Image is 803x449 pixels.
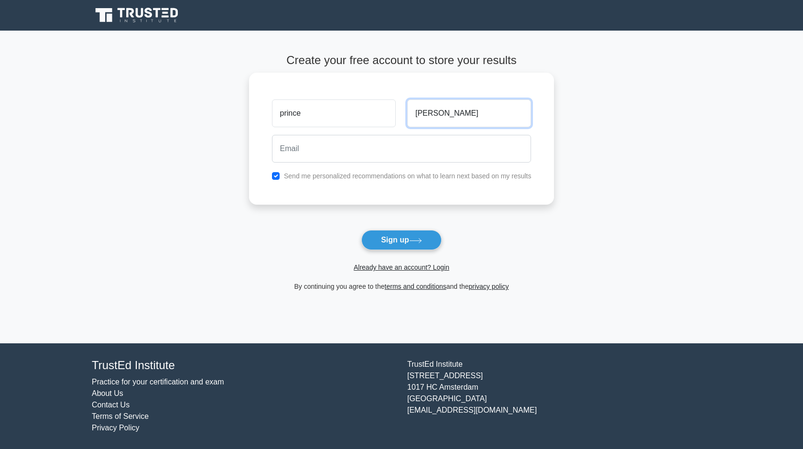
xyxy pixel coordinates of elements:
a: Terms of Service [92,412,149,420]
input: First name [272,99,396,127]
div: By continuing you agree to the and the [243,281,560,292]
input: Last name [407,99,531,127]
label: Send me personalized recommendations on what to learn next based on my results [284,172,532,180]
div: TrustEd Institute [STREET_ADDRESS] 1017 HC Amsterdam [GEOGRAPHIC_DATA] [EMAIL_ADDRESS][DOMAIN_NAME] [401,359,717,434]
input: Email [272,135,532,163]
h4: TrustEd Institute [92,359,396,372]
a: Practice for your certification and exam [92,378,224,386]
a: Privacy Policy [92,424,140,432]
a: About Us [92,389,123,397]
button: Sign up [361,230,442,250]
a: privacy policy [469,283,509,290]
a: terms and conditions [385,283,446,290]
h4: Create your free account to store your results [249,54,554,67]
a: Already have an account? Login [354,263,449,271]
a: Contact Us [92,401,130,409]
